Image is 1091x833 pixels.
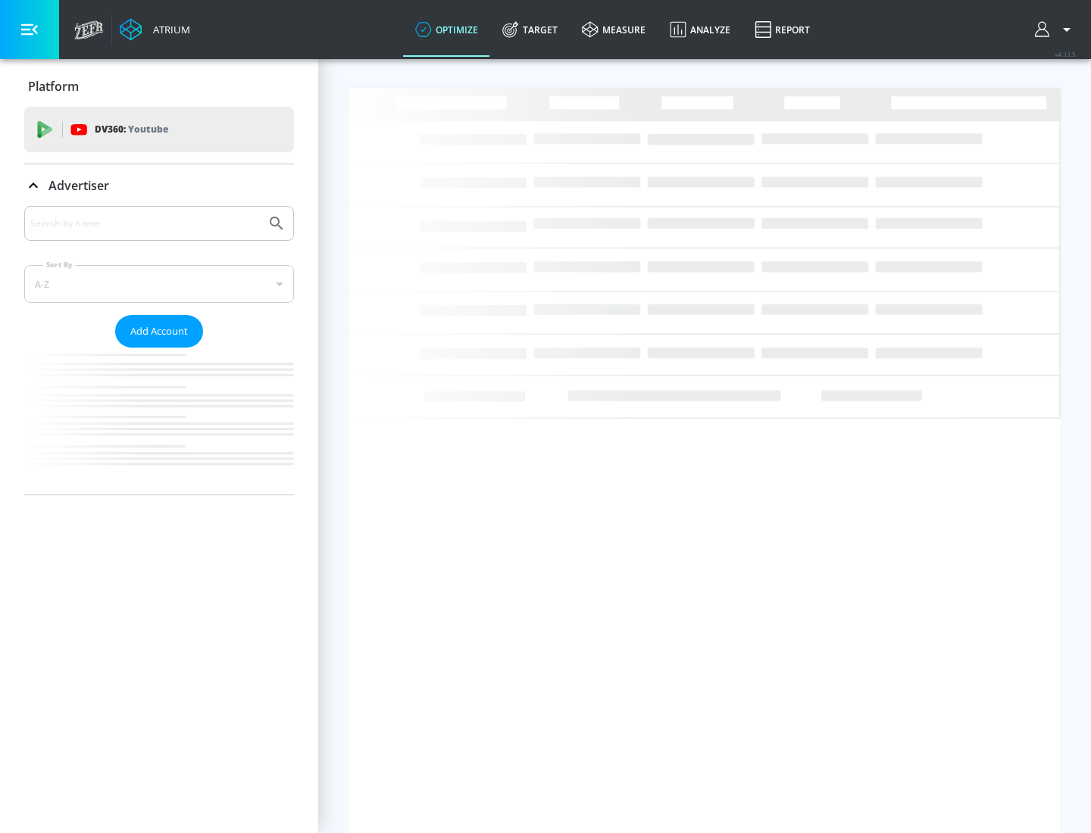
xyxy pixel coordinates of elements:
[43,260,76,270] label: Sort By
[490,2,570,57] a: Target
[742,2,822,57] a: Report
[147,23,190,36] div: Atrium
[24,164,294,207] div: Advertiser
[120,18,190,41] a: Atrium
[24,107,294,152] div: DV360: Youtube
[95,121,168,138] p: DV360:
[28,78,79,95] p: Platform
[24,206,294,494] div: Advertiser
[24,265,294,303] div: A-Z
[403,2,490,57] a: optimize
[24,348,294,494] nav: list of Advertiser
[128,121,168,137] p: Youtube
[1055,50,1076,58] span: v 4.33.5
[24,65,294,108] div: Platform
[658,2,742,57] a: Analyze
[570,2,658,57] a: measure
[48,177,109,194] p: Advertiser
[115,315,203,348] button: Add Account
[30,214,260,233] input: Search by name
[130,323,188,340] span: Add Account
